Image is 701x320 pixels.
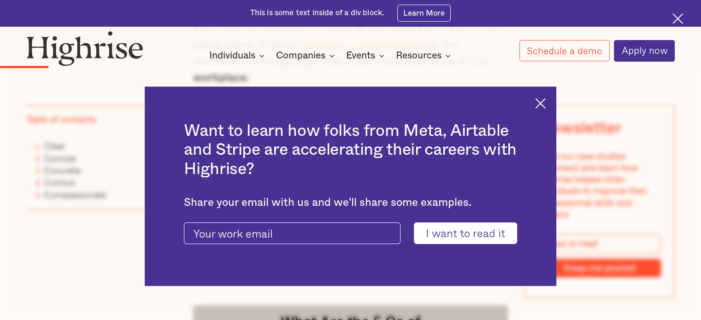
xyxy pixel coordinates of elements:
[519,40,610,61] a: Schedule a demo
[397,5,451,21] a: Learn More
[184,122,517,179] h2: Want to learn how folks from Meta, Airtable and Stripe are accelerating their careers with Highrise?
[346,50,375,61] div: Events
[184,222,401,244] input: Your work email
[209,50,255,61] div: Individuals
[346,50,387,61] div: Events
[276,50,325,61] div: Companies
[184,196,517,209] div: Share your email with us and we'll share some examples.
[184,222,517,244] form: current-ascender-blog-article-modal-form
[276,50,337,61] div: Companies
[614,40,675,62] a: Apply now
[209,50,267,61] div: Individuals
[535,98,546,109] img: Cross icon
[672,13,683,24] img: Cross icon
[414,222,517,244] input: I want to read it
[396,50,454,61] div: Resources
[250,8,384,18] div: This is some text inside of a div block.
[396,50,442,61] div: Resources
[26,31,143,66] img: Highrise logo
